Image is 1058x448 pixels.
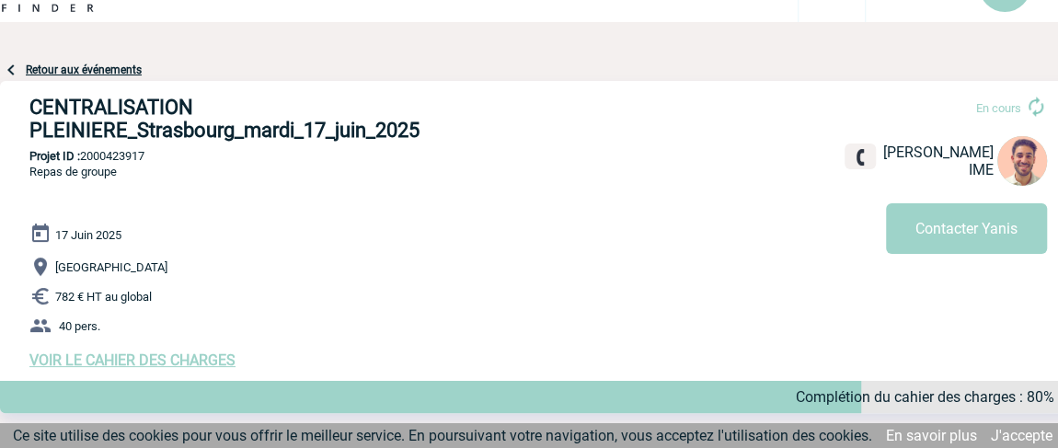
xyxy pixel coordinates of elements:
a: J'accepte [991,427,1052,444]
span: [GEOGRAPHIC_DATA] [55,260,167,274]
img: 132114-0.jpg [997,136,1047,186]
button: Contacter Yanis [886,203,1047,254]
span: 782 € HT au global [55,290,152,304]
span: 17 Juin 2025 [55,228,121,242]
span: En cours [976,101,1021,115]
img: fixe.png [852,149,868,166]
a: VOIR LE CAHIER DES CHARGES [29,351,236,369]
h3: CENTRALISATION PLEINIERE_Strasbourg_mardi_17_juin_2025 [29,96,581,142]
a: Retour aux événements [26,63,142,76]
span: [PERSON_NAME] [883,144,994,161]
span: Ce site utilise des cookies pour vous offrir le meilleur service. En poursuivant votre navigation... [13,427,872,444]
a: En savoir plus [886,427,977,444]
span: Repas de groupe [29,165,117,178]
b: Projet ID : [29,149,80,163]
span: IME [969,161,994,178]
span: 40 pers. [59,319,100,333]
